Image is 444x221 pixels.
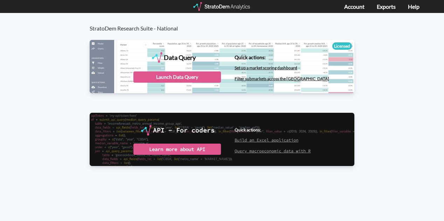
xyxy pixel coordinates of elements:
a: Query macroeconomic data with R [235,148,311,153]
div: API - For coders [153,125,215,136]
h4: Quick actions: [235,55,329,60]
div: Data Query [164,52,196,63]
a: Set up a market scoring dashboard [235,65,297,70]
a: Exports [377,3,396,10]
h3: StratoDem Research Suite - National [90,13,362,32]
a: Help [408,3,419,10]
a: Filter submarkets across the [GEOGRAPHIC_DATA] [235,76,329,81]
a: Account [344,3,365,10]
div: Learn more about API [133,144,221,155]
a: Build an Excel application [235,137,298,143]
h4: Quick actions: [235,127,311,132]
div: Launch Data Query [133,71,221,83]
div: Licensed [332,42,352,50]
